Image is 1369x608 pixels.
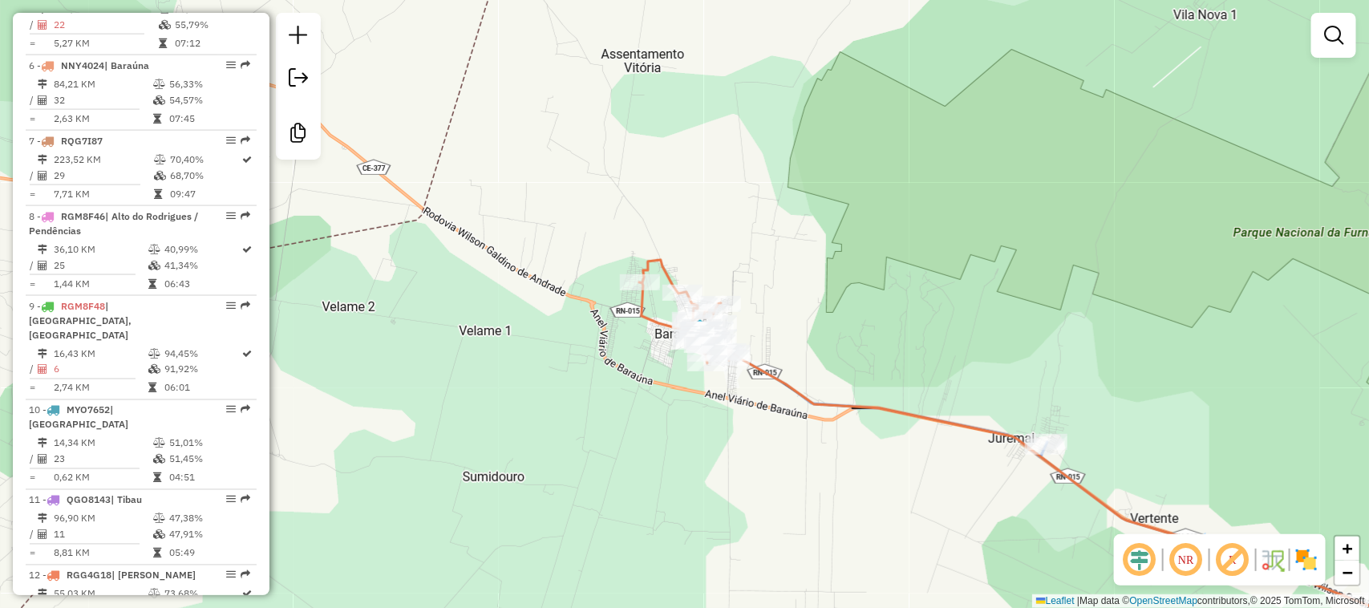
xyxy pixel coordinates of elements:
i: Distância Total [38,590,47,599]
td: 51,01% [168,436,249,452]
em: Opções [226,60,236,70]
td: 47,38% [168,511,249,527]
span: | Alto do Rodrigues / Pendências [29,210,198,237]
td: 07:45 [168,111,249,127]
td: 55,03 KM [53,586,148,602]
td: 41,34% [164,257,241,274]
td: 6 [53,362,148,378]
td: / [29,527,37,543]
i: Total de Atividades [38,365,47,375]
img: Exibir/Ocultar setores [1294,547,1319,573]
td: 2,74 KM [53,380,148,396]
td: 36,10 KM [53,241,148,257]
em: Opções [226,405,236,415]
td: 2,63 KM [53,111,152,127]
i: Rota otimizada [243,155,253,164]
td: 07:12 [174,35,250,51]
i: Distância Total [38,439,47,448]
td: = [29,545,37,561]
em: Rota exportada [241,136,250,145]
span: 12 - [29,569,196,582]
i: Distância Total [38,79,47,89]
i: Tempo total em rota [153,114,161,124]
i: Total de Atividades [38,261,47,270]
span: RQG7I87 [61,135,103,147]
em: Opções [226,136,236,145]
i: Distância Total [38,245,47,254]
span: RGG4G18 [67,569,111,582]
td: 16,43 KM [53,346,148,362]
i: % de utilização do peso [148,590,160,599]
i: Distância Total [38,514,47,524]
td: 5,27 KM [53,35,158,51]
td: 47,91% [168,527,249,543]
i: % de utilização da cubagem [154,171,166,180]
i: % de utilização do peso [154,155,166,164]
td: 22 [53,17,158,33]
td: 51,45% [168,452,249,468]
td: = [29,380,37,396]
span: 9 - [29,300,132,341]
i: % de utilização da cubagem [159,20,171,30]
td: 1,44 KM [53,276,148,292]
em: Opções [226,211,236,221]
td: / [29,362,37,378]
em: Rota exportada [241,495,250,505]
td: = [29,470,37,486]
i: % de utilização do peso [153,79,165,89]
em: Rota exportada [241,301,250,310]
td: 96,90 KM [53,511,152,527]
span: | [GEOGRAPHIC_DATA], [GEOGRAPHIC_DATA] [29,300,132,341]
a: Exportar sessão [282,62,314,98]
td: 84,21 KM [53,76,152,92]
i: % de utilização da cubagem [148,261,160,270]
a: Criar modelo [282,117,314,153]
td: = [29,186,37,202]
img: BARAUNA [690,318,711,339]
em: Rota exportada [241,405,250,415]
i: Distância Total [38,349,47,359]
i: Total de Atividades [38,171,47,180]
td: = [29,35,37,51]
em: Opções [226,301,236,310]
span: | [PERSON_NAME] [111,569,196,582]
td: = [29,276,37,292]
span: Ocultar deslocamento [1120,541,1159,579]
span: | Tibau [111,494,142,506]
span: RGM8F46 [61,210,105,222]
i: Tempo total em rota [154,189,162,199]
i: % de utilização da cubagem [153,95,165,105]
span: 10 - [29,404,128,431]
a: OpenStreetMap [1130,595,1198,606]
em: Opções [226,495,236,505]
span: 8 - [29,210,198,237]
td: / [29,17,37,33]
a: Leaflet [1036,595,1075,606]
a: Zoom out [1335,561,1359,585]
td: 91,92% [164,362,241,378]
td: 68,70% [169,168,241,184]
td: 11 [53,527,152,543]
td: 55,79% [174,17,250,33]
td: / [29,452,37,468]
a: Zoom in [1335,537,1359,561]
td: 29 [53,168,153,184]
span: QGO8143 [67,494,111,506]
i: Tempo total em rota [148,279,156,289]
div: Map data © contributors,© 2025 TomTom, Microsoft [1032,594,1369,608]
i: Tempo total em rota [153,473,161,483]
i: Total de Atividades [38,20,47,30]
span: 7 - [29,135,103,147]
td: 56,33% [168,76,249,92]
span: + [1343,538,1353,558]
td: / [29,92,37,108]
i: Rota otimizada [243,590,253,599]
i: % de utilização do peso [153,439,165,448]
td: 94,45% [164,346,241,362]
span: NNY4024 [61,59,104,71]
td: 8,81 KM [53,545,152,561]
td: 73,68% [164,586,241,602]
em: Rota exportada [241,570,250,580]
span: 6 - [29,59,149,71]
td: 54,57% [168,92,249,108]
